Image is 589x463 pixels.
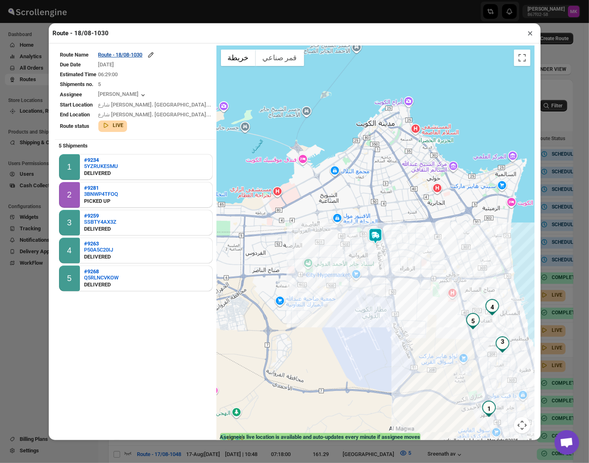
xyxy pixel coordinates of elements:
[84,213,116,219] button: #9259
[484,299,500,315] div: 4
[523,438,532,443] a: البنود
[481,401,497,417] div: 1
[84,213,99,219] b: #9259
[514,417,530,433] button: عناصر التحكّم بطريقة عرض الخريطة
[102,121,124,129] button: LIVE
[84,163,118,169] button: 5YZRUKESMU
[67,246,72,255] div: 4
[84,191,118,197] button: 3BNWP4TFOQ
[98,51,155,59] button: Route - 18/08-1030
[67,162,72,172] div: 1
[60,111,90,118] span: End Location
[219,433,246,443] img: Google
[84,253,113,261] div: DELIVERED
[219,433,246,443] a: ‏فتح هذه المنطقة في "خرائط Google" (يؤدي ذلك إلى فتح نافذة جديدة)
[98,91,147,99] button: [PERSON_NAME]
[84,157,99,163] b: #9234
[67,190,72,200] div: 2
[98,61,114,68] span: [DATE]
[98,81,101,87] span: 5
[55,138,92,153] b: 5 Shipments
[84,268,99,275] b: #9268
[67,274,72,283] div: 5
[60,52,89,58] span: Route Name
[220,433,421,441] label: Assignee's live location is available and auto-updates every minute if assignee moves
[84,247,113,253] button: P50A5C20IJ
[98,111,211,119] div: شارع [PERSON_NAME]، [GEOGRAPHIC_DATA]...
[555,430,579,455] a: دردشة مفتوحة
[84,197,118,205] div: PICKED UP
[465,313,481,329] div: 5
[514,50,530,66] button: تبديل إلى العرض ملء الشاشة
[60,61,81,68] span: Due Date
[84,225,116,233] div: DELIVERED
[60,81,94,87] span: Shipments no.
[98,71,118,77] span: 06:29:00
[488,438,519,443] span: Map data ©2025
[60,71,97,77] span: Estimated Time
[60,123,90,129] span: Route status
[84,169,118,177] div: DELIVERED
[84,281,118,289] div: DELIVERED
[84,241,113,247] button: #9263
[53,29,109,37] h2: Route - 18/08-1030
[84,185,118,191] button: #9281
[525,27,537,39] button: ×
[443,438,483,443] button: اختصارات لوحة المفاتيح
[60,102,93,108] span: Start Location
[84,268,118,275] button: #9268
[221,50,256,66] button: عرض خريطة الشارع
[84,157,118,163] button: #9234
[84,275,118,281] button: Q5RLNCVKOW
[60,91,82,98] span: Assignee
[113,123,124,128] b: LIVE
[84,219,116,225] button: SSBTY4AX3Z
[98,101,211,109] div: شارع [PERSON_NAME]، [GEOGRAPHIC_DATA]...
[84,241,99,247] b: #9263
[494,336,511,353] div: 3
[256,50,304,66] button: عرض صور القمر الصناعي
[67,218,72,227] div: 3
[84,185,99,191] b: #9281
